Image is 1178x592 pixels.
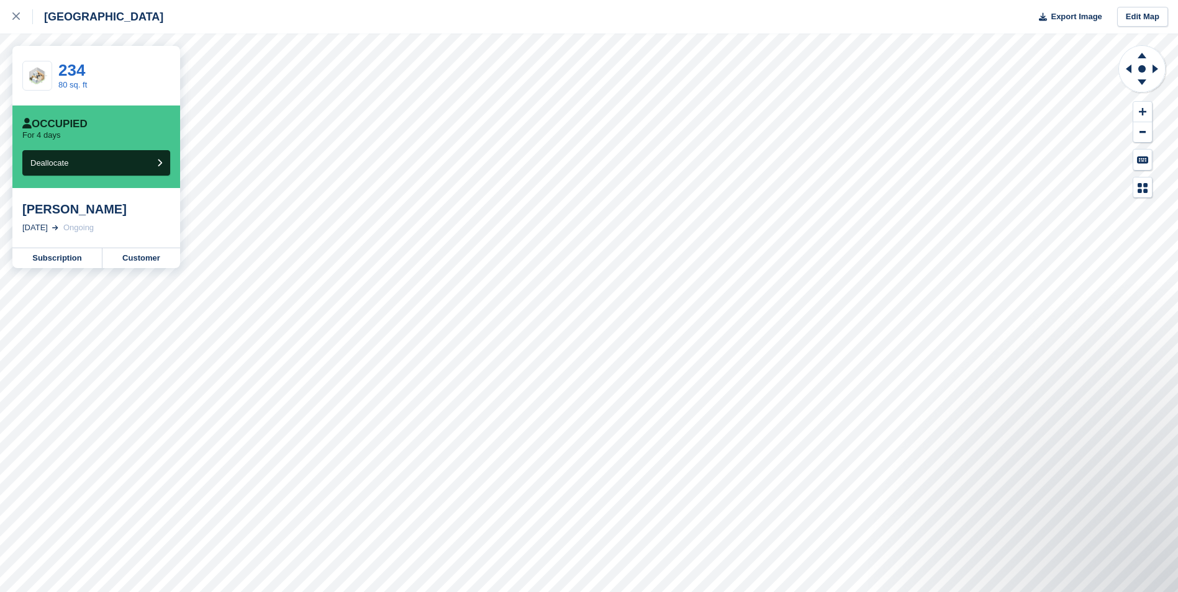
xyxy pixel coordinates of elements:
[58,80,87,89] a: 80 sq. ft
[23,66,52,86] img: SCA-80sqft.jpg
[1117,7,1168,27] a: Edit Map
[12,248,102,268] a: Subscription
[63,222,94,234] div: Ongoing
[1051,11,1102,23] span: Export Image
[30,158,68,168] span: Deallocate
[33,9,163,24] div: [GEOGRAPHIC_DATA]
[1133,102,1152,122] button: Zoom In
[22,202,170,217] div: [PERSON_NAME]
[1133,177,1152,198] button: Map Legend
[22,150,170,176] button: Deallocate
[22,118,88,130] div: Occupied
[102,248,180,268] a: Customer
[1133,122,1152,143] button: Zoom Out
[1031,7,1102,27] button: Export Image
[22,130,60,140] p: For 4 days
[52,225,58,230] img: arrow-right-light-icn-cde0832a797a2874e46488d9cf13f60e5c3a73dbe684e267c42b8395dfbc2abf.svg
[1133,150,1152,170] button: Keyboard Shortcuts
[22,222,48,234] div: [DATE]
[58,61,85,79] a: 234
